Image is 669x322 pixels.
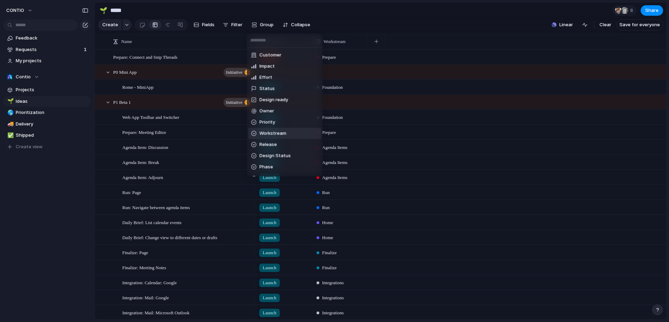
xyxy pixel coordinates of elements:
[260,63,275,70] span: Impact
[260,175,284,182] span: Created by
[260,130,286,137] span: Workstream
[260,96,288,103] span: Design ready
[260,74,272,81] span: Effort
[260,164,273,171] span: Phase
[260,52,282,59] span: Customer
[260,85,275,92] span: Status
[260,152,291,159] span: Design Status
[260,141,277,148] span: Release
[260,108,274,115] span: Owner
[260,119,275,126] span: Priority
